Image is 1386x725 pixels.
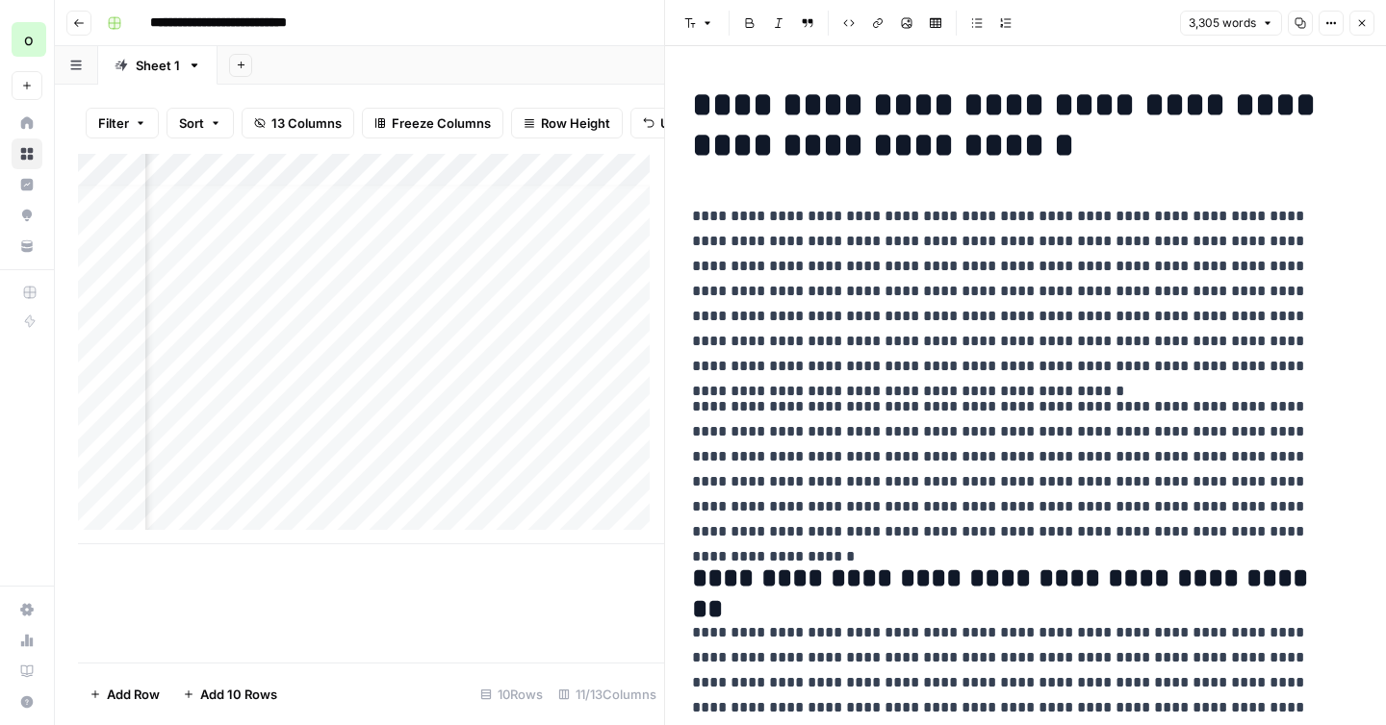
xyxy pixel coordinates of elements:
[179,113,204,133] span: Sort
[392,113,491,133] span: Freeze Columns
[24,28,34,51] span: o
[12,687,42,717] button: Help + Support
[473,679,551,710] div: 10 Rows
[362,108,503,138] button: Freeze Columns
[107,685,160,704] span: Add Row
[12,169,42,200] a: Insights
[1180,11,1282,36] button: 3,305 words
[12,594,42,625] a: Settings
[12,656,42,687] a: Learning Hub
[271,113,342,133] span: 13 Columns
[98,46,218,85] a: Sheet 1
[136,56,180,75] div: Sheet 1
[98,113,129,133] span: Filter
[12,625,42,656] a: Usage
[12,138,42,169] a: Browse
[171,679,289,710] button: Add 10 Rows
[12,200,42,231] a: Opportunities
[167,108,234,138] button: Sort
[551,679,664,710] div: 11/13 Columns
[86,108,159,138] button: Filter
[511,108,623,138] button: Row Height
[12,108,42,138] a: Home
[630,108,706,138] button: Undo
[78,679,171,710] button: Add Row
[242,108,354,138] button: 13 Columns
[12,231,42,262] a: Your Data
[200,685,277,704] span: Add 10 Rows
[541,113,610,133] span: Row Height
[12,15,42,63] button: Workspace: opascope
[1189,14,1256,32] span: 3,305 words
